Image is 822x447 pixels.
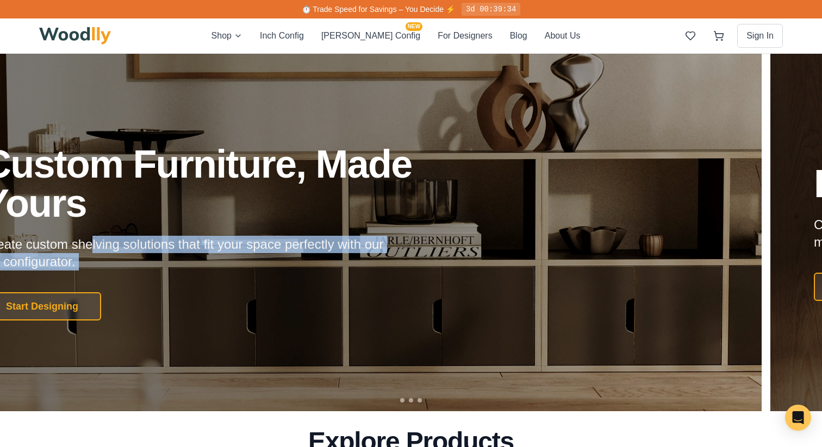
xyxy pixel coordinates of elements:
div: 3d 00:39:34 [462,3,520,16]
div: Open Intercom Messenger [785,405,811,431]
button: Blog [510,29,527,43]
span: NEW [406,22,422,31]
button: Inch Config [260,29,304,43]
button: About Us [545,29,581,43]
button: Shop [211,29,242,43]
img: Woodlly [39,27,111,45]
button: [PERSON_NAME] ConfigNEW [321,29,420,43]
button: For Designers [438,29,492,43]
button: Sign In [737,24,783,48]
span: ⏱️ Trade Speed for Savings – You Decide ⚡ [302,5,455,14]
